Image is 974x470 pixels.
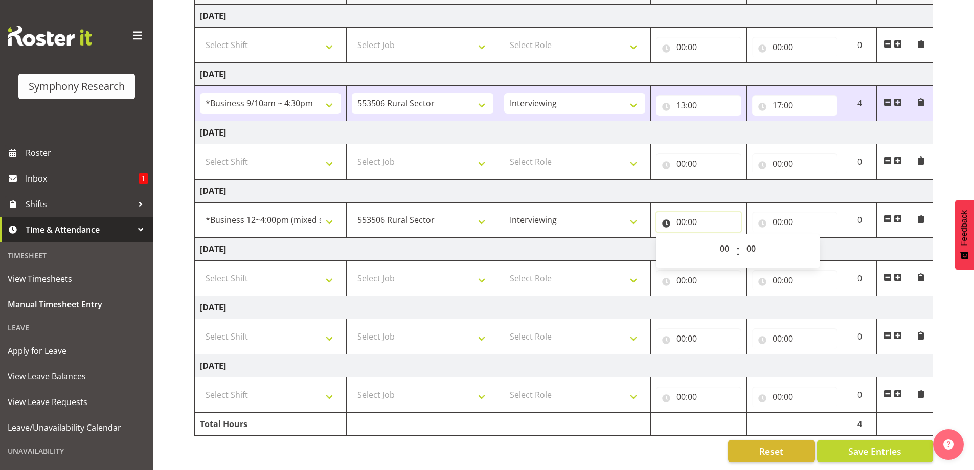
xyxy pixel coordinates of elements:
[656,328,741,349] input: Click to select...
[752,270,837,290] input: Click to select...
[29,79,125,94] div: Symphony Research
[26,171,139,186] span: Inbox
[195,296,933,319] td: [DATE]
[8,420,146,435] span: Leave/Unavailability Calendar
[8,26,92,46] img: Rosterit website logo
[195,413,347,436] td: Total Hours
[8,394,146,410] span: View Leave Requests
[656,270,741,290] input: Click to select...
[3,364,151,389] a: View Leave Balances
[759,444,783,458] span: Reset
[3,389,151,415] a: View Leave Requests
[736,238,740,264] span: :
[848,444,901,458] span: Save Entries
[3,266,151,292] a: View Timesheets
[3,317,151,338] div: Leave
[656,153,741,174] input: Click to select...
[26,145,148,161] span: Roster
[3,440,151,461] div: Unavailability
[195,5,933,28] td: [DATE]
[656,212,741,232] input: Click to select...
[752,212,837,232] input: Click to select...
[8,343,146,359] span: Apply for Leave
[955,200,974,270] button: Feedback - Show survey
[728,440,815,462] button: Reset
[8,271,146,286] span: View Timesheets
[195,121,933,144] td: [DATE]
[752,95,837,116] input: Click to select...
[26,222,133,237] span: Time & Attendance
[139,173,148,184] span: 1
[26,196,133,212] span: Shifts
[195,354,933,377] td: [DATE]
[3,245,151,266] div: Timesheet
[843,28,877,63] td: 0
[843,319,877,354] td: 0
[656,37,741,57] input: Click to select...
[195,180,933,203] td: [DATE]
[752,153,837,174] input: Click to select...
[843,261,877,296] td: 0
[656,95,741,116] input: Click to select...
[843,413,877,436] td: 4
[3,415,151,440] a: Leave/Unavailability Calendar
[195,63,933,86] td: [DATE]
[960,210,969,246] span: Feedback
[752,328,837,349] input: Click to select...
[656,387,741,407] input: Click to select...
[752,37,837,57] input: Click to select...
[752,387,837,407] input: Click to select...
[3,338,151,364] a: Apply for Leave
[843,203,877,238] td: 0
[8,369,146,384] span: View Leave Balances
[8,297,146,312] span: Manual Timesheet Entry
[195,238,933,261] td: [DATE]
[817,440,933,462] button: Save Entries
[3,292,151,317] a: Manual Timesheet Entry
[843,86,877,121] td: 4
[843,144,877,180] td: 0
[943,439,954,450] img: help-xxl-2.png
[843,377,877,413] td: 0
